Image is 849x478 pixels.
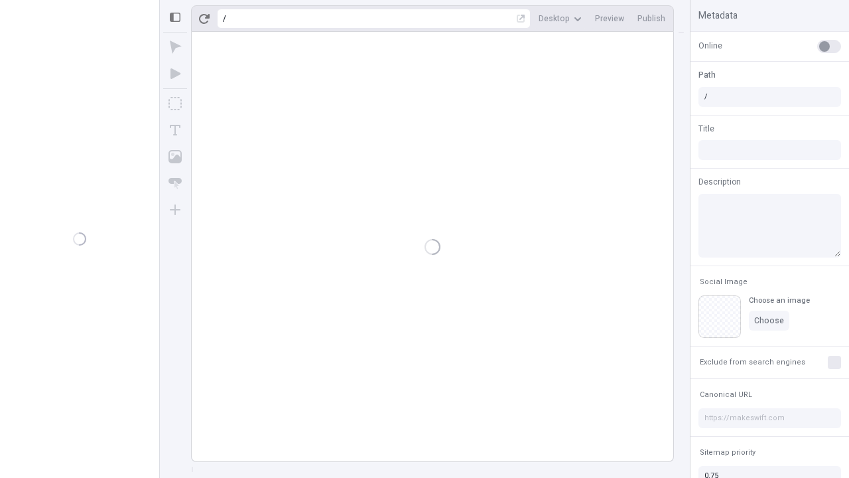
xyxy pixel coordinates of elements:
button: Box [163,92,187,116]
button: Choose [749,311,789,331]
input: https://makeswift.com [698,408,841,428]
button: Publish [632,9,671,29]
span: Description [698,176,741,188]
span: Sitemap priority [700,447,755,457]
span: Social Image [700,277,748,287]
button: Canonical URL [697,387,755,403]
button: Image [163,145,187,169]
button: Exclude from search engines [697,355,808,370]
span: Preview [595,13,624,24]
span: Desktop [539,13,570,24]
div: / [223,13,226,24]
button: Sitemap priority [697,445,758,461]
button: Preview [590,9,629,29]
span: Choose [754,315,784,326]
span: Online [698,40,722,52]
span: Path [698,69,716,81]
div: Choose an image [749,295,810,305]
span: Canonical URL [700,390,752,400]
button: Button [163,171,187,195]
button: Desktop [533,9,587,29]
button: Social Image [697,274,750,290]
span: Publish [637,13,665,24]
span: Exclude from search engines [700,357,805,367]
button: Text [163,118,187,142]
span: Title [698,123,714,135]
